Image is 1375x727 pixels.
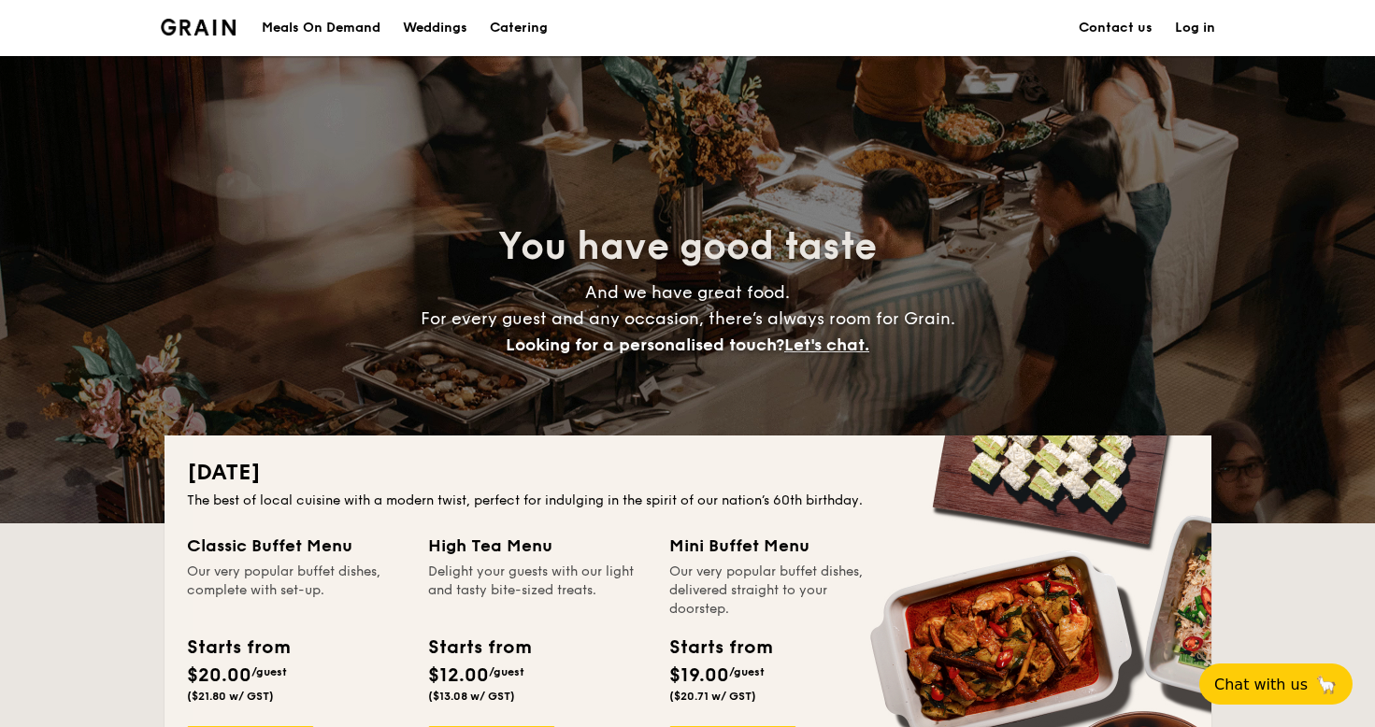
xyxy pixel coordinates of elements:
span: ($13.08 w/ GST) [428,690,515,703]
span: /guest [729,665,765,678]
span: /guest [251,665,287,678]
div: Starts from [187,634,289,662]
span: $12.00 [428,664,489,687]
div: Classic Buffet Menu [187,533,406,559]
div: Mini Buffet Menu [669,533,888,559]
span: ($21.80 w/ GST) [187,690,274,703]
a: Logotype [161,19,236,36]
span: Let's chat. [784,335,869,355]
div: Delight your guests with our light and tasty bite-sized treats. [428,563,647,619]
span: Chat with us [1214,676,1308,693]
div: High Tea Menu [428,533,647,559]
span: And we have great food. For every guest and any occasion, there’s always room for Grain. [421,282,955,355]
span: /guest [489,665,524,678]
div: Our very popular buffet dishes, complete with set-up. [187,563,406,619]
div: The best of local cuisine with a modern twist, perfect for indulging in the spirit of our nation’... [187,492,1189,510]
span: ($20.71 w/ GST) [669,690,756,703]
div: Starts from [669,634,771,662]
span: You have good taste [498,224,877,269]
span: Looking for a personalised touch? [506,335,784,355]
span: $20.00 [187,664,251,687]
span: 🦙 [1315,674,1338,695]
span: $19.00 [669,664,729,687]
button: Chat with us🦙 [1199,663,1353,705]
h2: [DATE] [187,458,1189,488]
div: Starts from [428,634,530,662]
img: Grain [161,19,236,36]
div: Our very popular buffet dishes, delivered straight to your doorstep. [669,563,888,619]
